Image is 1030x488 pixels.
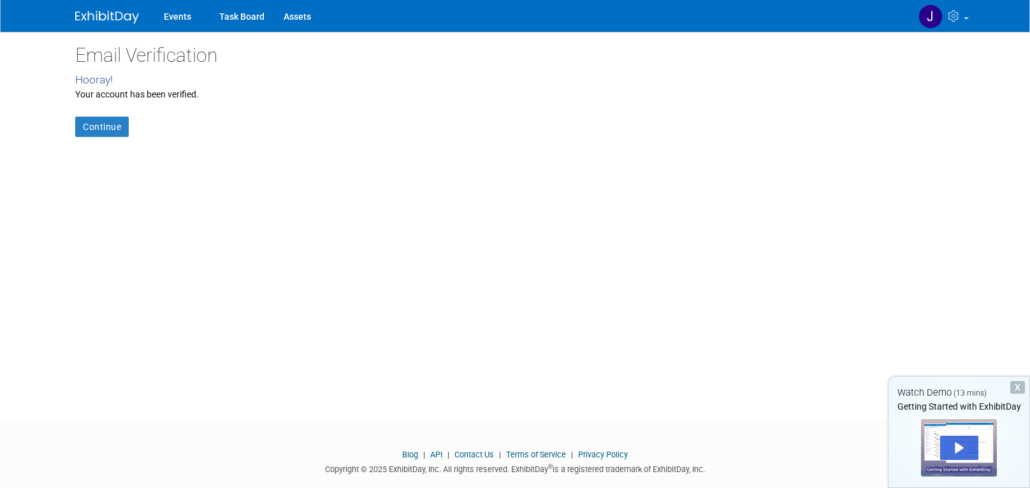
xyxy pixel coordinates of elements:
span: | [496,450,504,459]
img: Jadie Gamble [918,4,943,29]
div: Your account has been verified. [75,88,955,101]
div: Hooray! [75,72,955,88]
a: Blog [402,450,418,459]
span: (13 mins) [954,389,987,398]
a: Continue [75,117,129,137]
span: | [444,450,453,459]
a: Contact Us [454,450,494,459]
sup: ® [548,463,553,470]
a: Privacy Policy [578,450,628,459]
a: Terms of Service [506,450,566,459]
div: Getting Started with ExhibitDay [889,400,1029,413]
div: Play [940,436,978,460]
span: | [568,450,576,459]
div: Dismiss [1010,381,1025,394]
a: API [430,450,442,459]
div: Watch Demo [889,386,1029,399]
span: | [420,450,428,459]
h2: Email Verification [75,45,955,66]
img: ExhibitDay [75,11,139,24]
